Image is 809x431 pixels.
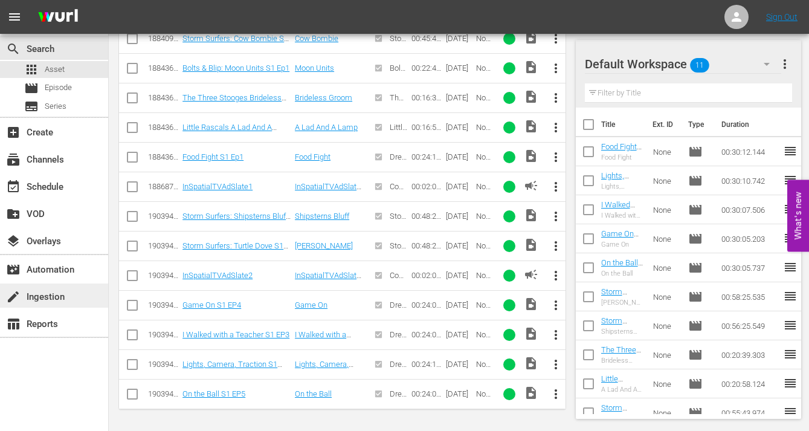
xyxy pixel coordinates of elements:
[549,328,563,342] span: more_vert
[524,356,538,371] span: Video
[601,374,636,420] a: Little Rascals A Lad And A Lamp S1 Ep1
[148,123,179,132] div: 188436908
[541,291,570,320] button: more_vert
[148,241,179,250] div: 190394741
[182,212,291,230] a: Storm Surfers: Shipsterns Bluff S1 Ep2
[524,149,538,163] span: Video
[688,261,703,275] span: Episode
[390,330,407,375] span: Dream Defenders
[549,180,563,194] span: more_vert
[7,10,22,24] span: menu
[688,406,703,420] span: Episode
[717,166,783,195] td: 00:30:10.742
[524,89,538,104] span: Video
[411,34,442,43] div: 00:45:43.374
[295,182,361,200] a: InSpatialTVAdSlate1
[783,289,798,303] span: reorder
[601,316,642,352] a: Storm Surfers: Shipsterns Bluff S1 Ep2
[446,182,472,191] div: [DATE]
[645,108,681,141] th: Ext. ID
[783,376,798,390] span: reorder
[688,377,703,391] span: Episode
[681,108,714,141] th: Type
[688,144,703,159] span: Episode
[390,63,407,91] span: Bolts & Blip
[648,398,683,427] td: None
[295,360,353,378] a: Lights, Camera, Traction
[390,300,407,346] span: Dream Defenders
[390,271,405,289] span: Content
[541,350,570,379] button: more_vert
[390,152,407,198] span: Dream Defenders
[717,282,783,311] td: 00:58:25.535
[182,182,253,191] a: InSpatialTVAdSlate1
[411,63,442,73] div: 00:22:49.301
[411,182,442,191] div: 00:02:00.085
[783,231,798,245] span: reorder
[446,212,472,221] div: [DATE]
[476,300,494,309] div: None
[524,297,538,311] span: Video
[148,300,179,309] div: 190394743
[717,137,783,166] td: 00:30:12.144
[390,34,406,70] span: Storm Surfers
[524,386,538,400] span: Video
[390,241,406,277] span: Storm Surfers
[688,319,703,333] span: Episode
[182,330,289,339] a: I Walked with a Teacher S1 EP3
[717,398,783,427] td: 00:55:43.974
[541,232,570,261] button: more_vert
[182,389,245,398] a: On the Ball S1 EP5
[182,360,282,378] a: Lights, Camera, Traction S1 EP2
[411,360,442,369] div: 00:24:10.382
[476,330,494,339] div: None
[549,120,563,135] span: more_vert
[411,241,442,250] div: 00:48:24.935
[541,143,570,172] button: more_vert
[541,54,570,83] button: more_vert
[783,260,798,274] span: reorder
[295,271,361,289] a: InSpatialTVAdSlate2
[24,99,39,114] span: Series
[148,63,179,73] div: 188436906
[476,212,494,221] div: None
[182,300,241,309] a: Game On S1 EP4
[148,93,179,102] div: 188436907
[446,360,472,369] div: [DATE]
[648,311,683,340] td: None
[524,119,538,134] span: Video
[148,152,179,161] div: 188436909
[766,12,798,22] a: Sign Out
[476,63,494,73] div: None
[601,154,643,161] div: Food Fight
[778,57,792,71] span: more_vert
[476,123,494,132] div: None
[390,93,405,138] span: The Three Stooges
[24,81,39,96] span: Episode
[717,340,783,369] td: 00:20:39.303
[688,290,703,304] span: Episode
[549,31,563,46] span: more_vert
[295,152,330,161] a: Food Fight
[295,241,353,250] a: [PERSON_NAME]
[601,200,640,236] a: I Walked with a Teacher S1 EP3
[648,166,683,195] td: None
[45,82,72,94] span: Episode
[787,180,809,251] button: Open Feedback Widget
[6,317,21,331] span: Reports
[549,387,563,401] span: more_vert
[541,380,570,409] button: more_vert
[541,24,570,53] button: more_vert
[446,271,472,280] div: [DATE]
[295,330,351,348] a: I Walked with a Teacher
[446,63,472,73] div: [DATE]
[601,287,640,323] a: Storm Surfers: Turtle Dove S1 EP 4
[541,261,570,290] button: more_vert
[549,61,563,76] span: more_vert
[446,93,472,102] div: [DATE]
[476,93,494,102] div: None
[148,330,179,339] div: 190394744
[446,123,472,132] div: [DATE]
[446,152,472,161] div: [DATE]
[717,224,783,253] td: 00:30:05.203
